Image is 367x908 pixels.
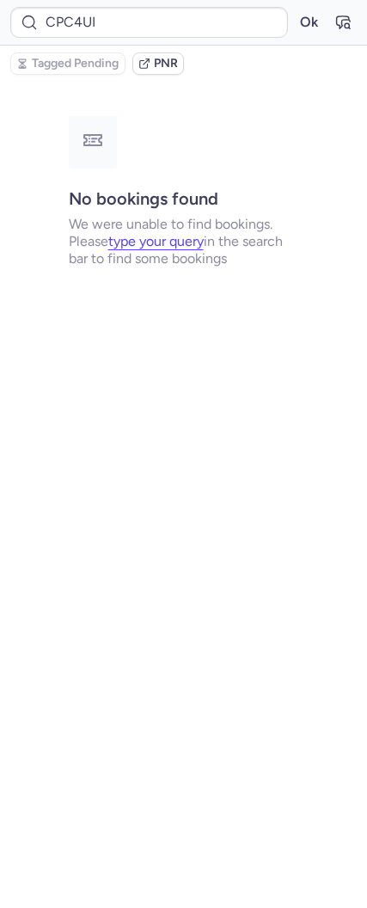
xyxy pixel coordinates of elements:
[132,52,184,75] button: PNR
[10,52,125,75] button: Tagged Pending
[32,57,119,71] span: Tagged Pending
[69,216,299,233] p: We were unable to find bookings.
[69,233,299,267] p: Please in the search bar to find some bookings
[295,9,322,36] button: Ok
[10,7,288,38] input: PNR Reference
[108,234,204,249] button: type your query
[154,57,178,71] span: PNR
[69,188,218,209] strong: No bookings found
